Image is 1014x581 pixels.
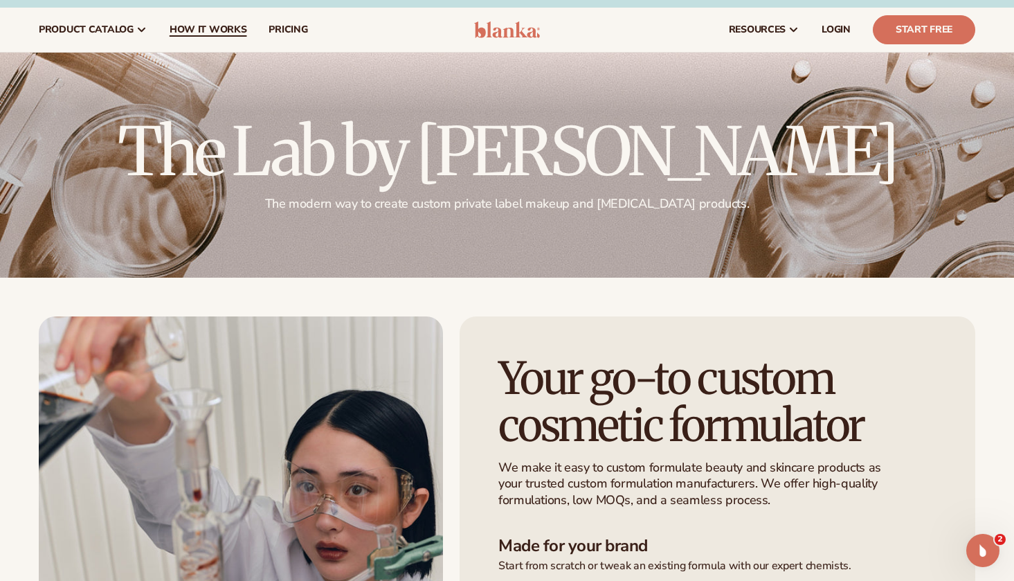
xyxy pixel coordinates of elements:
img: logo [474,21,540,38]
span: resources [729,24,786,35]
a: Start Free [873,15,975,44]
span: 2 [995,534,1006,545]
p: The modern way to create custom private label makeup and [MEDICAL_DATA] products. [118,196,897,212]
h1: Your go-to custom cosmetic formulator [498,355,919,448]
span: How It Works [170,24,247,35]
p: We make it easy to custom formulate beauty and skincare products as your trusted custom formulati... [498,460,889,508]
span: LOGIN [822,24,851,35]
a: LOGIN [811,8,862,52]
a: How It Works [159,8,258,52]
h2: The Lab by [PERSON_NAME] [118,118,897,185]
p: Start from scratch or tweak an existing formula with our expert chemists. [498,559,936,573]
a: product catalog [28,8,159,52]
a: pricing [257,8,318,52]
span: pricing [269,24,307,35]
span: product catalog [39,24,134,35]
h3: Made for your brand [498,536,936,556]
a: resources [718,8,811,52]
iframe: Intercom live chat [966,534,999,567]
